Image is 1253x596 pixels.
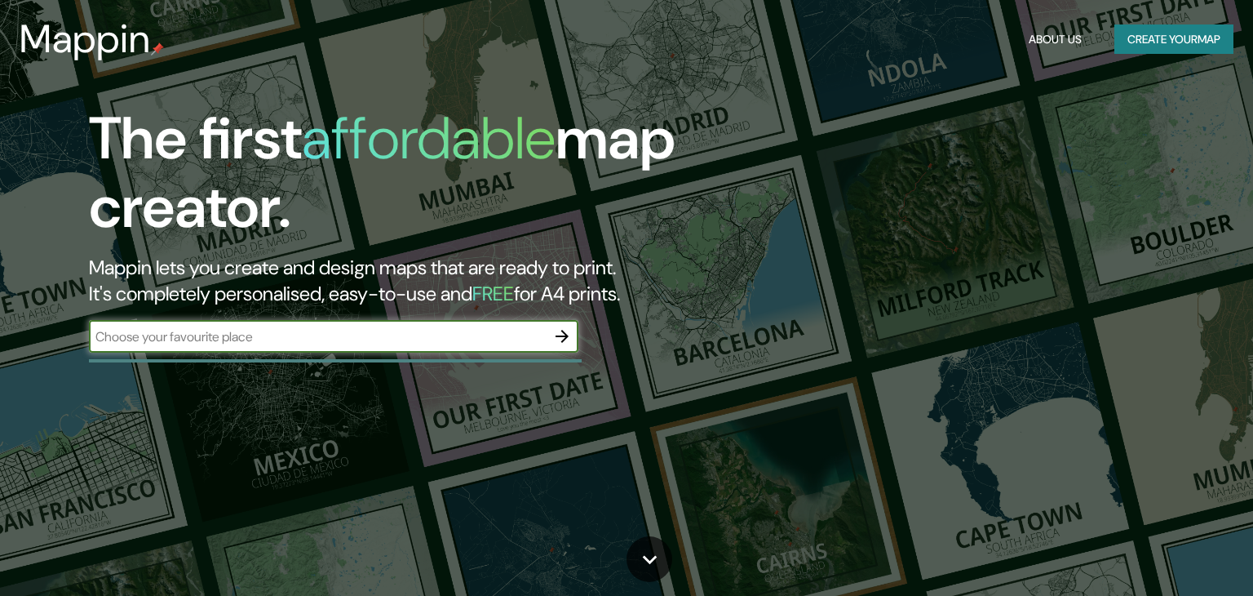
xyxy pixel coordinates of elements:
[20,16,151,62] h3: Mappin
[89,255,715,307] h2: Mappin lets you create and design maps that are ready to print. It's completely personalised, eas...
[151,42,164,56] img: mappin-pin
[89,327,546,346] input: Choose your favourite place
[472,281,514,306] h5: FREE
[1114,24,1233,55] button: Create yourmap
[302,100,556,176] h1: affordable
[89,105,715,255] h1: The first map creator.
[1022,24,1088,55] button: About Us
